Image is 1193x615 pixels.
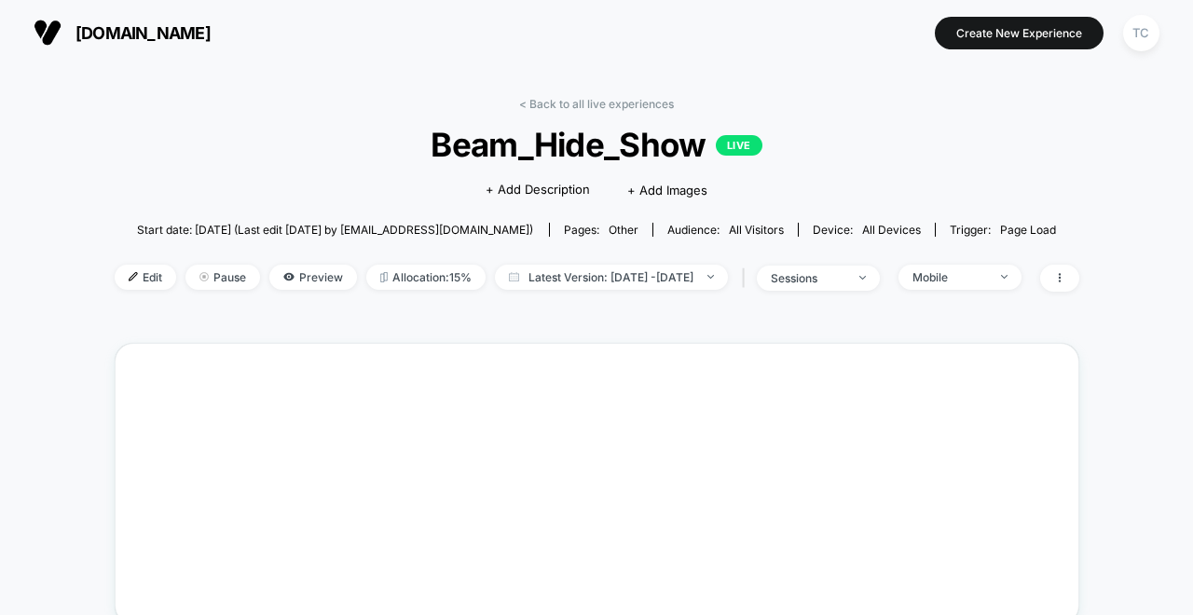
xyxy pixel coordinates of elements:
[935,17,1104,49] button: Create New Experience
[667,223,784,237] div: Audience:
[366,265,486,290] span: Allocation: 15%
[28,18,216,48] button: [DOMAIN_NAME]
[771,271,845,285] div: sessions
[564,223,638,237] div: Pages:
[1001,275,1008,279] img: end
[199,272,209,281] img: end
[862,223,921,237] span: all devices
[509,272,519,281] img: calendar
[380,272,388,282] img: rebalance
[729,223,784,237] span: All Visitors
[716,135,762,156] p: LIVE
[912,270,987,284] div: Mobile
[1123,15,1159,51] div: TC
[627,183,707,198] span: + Add Images
[137,223,533,237] span: Start date: [DATE] (Last edit [DATE] by [EMAIL_ADDRESS][DOMAIN_NAME])
[129,272,138,281] img: edit
[495,265,728,290] span: Latest Version: [DATE] - [DATE]
[737,265,757,292] span: |
[798,223,935,237] span: Device:
[185,265,260,290] span: Pause
[707,275,714,279] img: end
[1000,223,1056,237] span: Page Load
[1118,14,1165,52] button: TC
[115,265,176,290] span: Edit
[486,181,590,199] span: + Add Description
[519,97,674,111] a: < Back to all live experiences
[609,223,638,237] span: other
[75,23,211,43] span: [DOMAIN_NAME]
[34,19,62,47] img: Visually logo
[269,265,357,290] span: Preview
[950,223,1056,237] div: Trigger:
[859,276,866,280] img: end
[162,125,1031,164] span: Beam_Hide_Show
